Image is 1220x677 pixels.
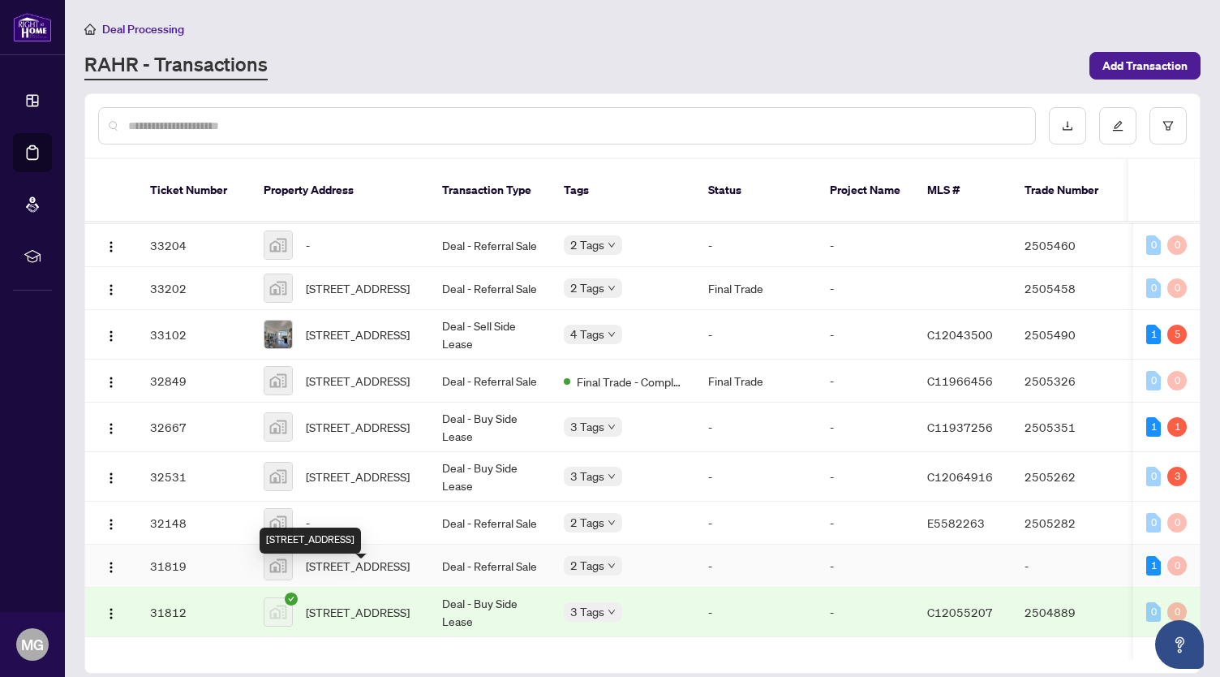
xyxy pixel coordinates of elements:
span: down [608,472,616,481]
div: 0 [1167,278,1187,298]
img: thumbnail-img [264,552,292,580]
td: Deal - Buy Side Lease [429,403,551,452]
td: - [695,502,817,545]
span: [STREET_ADDRESS] [306,603,410,621]
td: - [695,545,817,588]
div: 3 [1167,467,1187,486]
th: Transaction Type [429,159,551,222]
div: 1 [1146,325,1161,344]
img: Logo [105,376,118,389]
span: 2 Tags [570,278,604,297]
td: 31819 [137,545,251,588]
button: download [1049,107,1086,144]
span: C12043500 [927,327,993,342]
span: down [608,562,616,570]
td: - [817,502,914,545]
div: 0 [1146,235,1161,255]
span: down [608,608,616,616]
span: 2 Tags [570,513,604,532]
div: 0 [1146,371,1161,390]
img: Logo [105,561,118,574]
button: Logo [98,321,124,347]
span: [STREET_ADDRESS] [306,279,410,297]
td: Final Trade [695,360,817,403]
div: 0 [1167,602,1187,622]
td: 2505351 [1012,403,1125,452]
a: RAHR - Transactions [84,51,268,80]
td: 33204 [137,224,251,267]
span: E5582263 [927,515,985,530]
span: edit [1112,120,1123,132]
button: filter [1149,107,1187,144]
button: Logo [98,553,124,579]
td: 33202 [137,267,251,310]
span: down [608,330,616,338]
div: 1 [1167,417,1187,437]
span: check-circle [285,593,298,606]
span: - [306,236,310,254]
div: 0 [1146,602,1161,622]
td: - [817,310,914,360]
td: 32148 [137,502,251,545]
img: Logo [105,283,118,296]
div: 0 [1146,278,1161,298]
img: Logo [105,607,118,620]
img: thumbnail-img [264,463,292,490]
span: [STREET_ADDRESS] [306,557,410,575]
span: download [1062,120,1073,132]
span: [STREET_ADDRESS] [306,418,410,436]
td: - [695,403,817,452]
span: Add Transaction [1102,53,1188,79]
td: Deal - Referral Sale [429,502,551,545]
td: Deal - Referral Sale [429,360,551,403]
td: 2505458 [1012,267,1125,310]
button: Add Transaction [1089,52,1201,80]
td: Deal - Referral Sale [429,545,551,588]
button: Logo [98,414,124,440]
button: Logo [98,232,124,258]
th: Project Name [817,159,914,222]
span: 4 Tags [570,325,604,343]
td: Deal - Buy Side Lease [429,452,551,502]
div: 0 [1146,467,1161,486]
button: Logo [98,275,124,301]
span: home [84,24,96,35]
img: thumbnail-img [264,598,292,626]
td: - [817,452,914,502]
div: 1 [1146,417,1161,437]
span: 2 Tags [570,556,604,575]
td: Deal - Referral Sale [429,267,551,310]
td: 2504889 [1012,588,1125,637]
td: - [817,403,914,452]
span: down [608,284,616,292]
button: Logo [98,464,124,489]
th: Property Address [251,159,429,222]
td: - [817,267,914,310]
span: C12055207 [927,605,993,619]
img: thumbnail-img [264,321,292,348]
img: thumbnail-img [264,274,292,302]
th: MLS # [914,159,1012,222]
button: Open asap [1155,620,1204,669]
div: 0 [1146,513,1161,533]
img: Logo [105,330,118,343]
img: thumbnail-img [264,413,292,441]
th: Status [695,159,817,222]
span: down [608,241,616,249]
span: 3 Tags [570,417,604,436]
button: Logo [98,599,124,625]
span: - [306,514,310,532]
td: 32849 [137,360,251,403]
td: - [817,224,914,267]
span: Deal Processing [102,22,184,37]
span: 3 Tags [570,467,604,485]
td: 32531 [137,452,251,502]
td: - [695,310,817,360]
div: 0 [1167,513,1187,533]
th: Ticket Number [137,159,251,222]
div: 5 [1167,325,1187,344]
td: - [695,452,817,502]
img: Logo [105,240,118,253]
img: Logo [105,518,118,531]
td: 2505490 [1012,310,1125,360]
